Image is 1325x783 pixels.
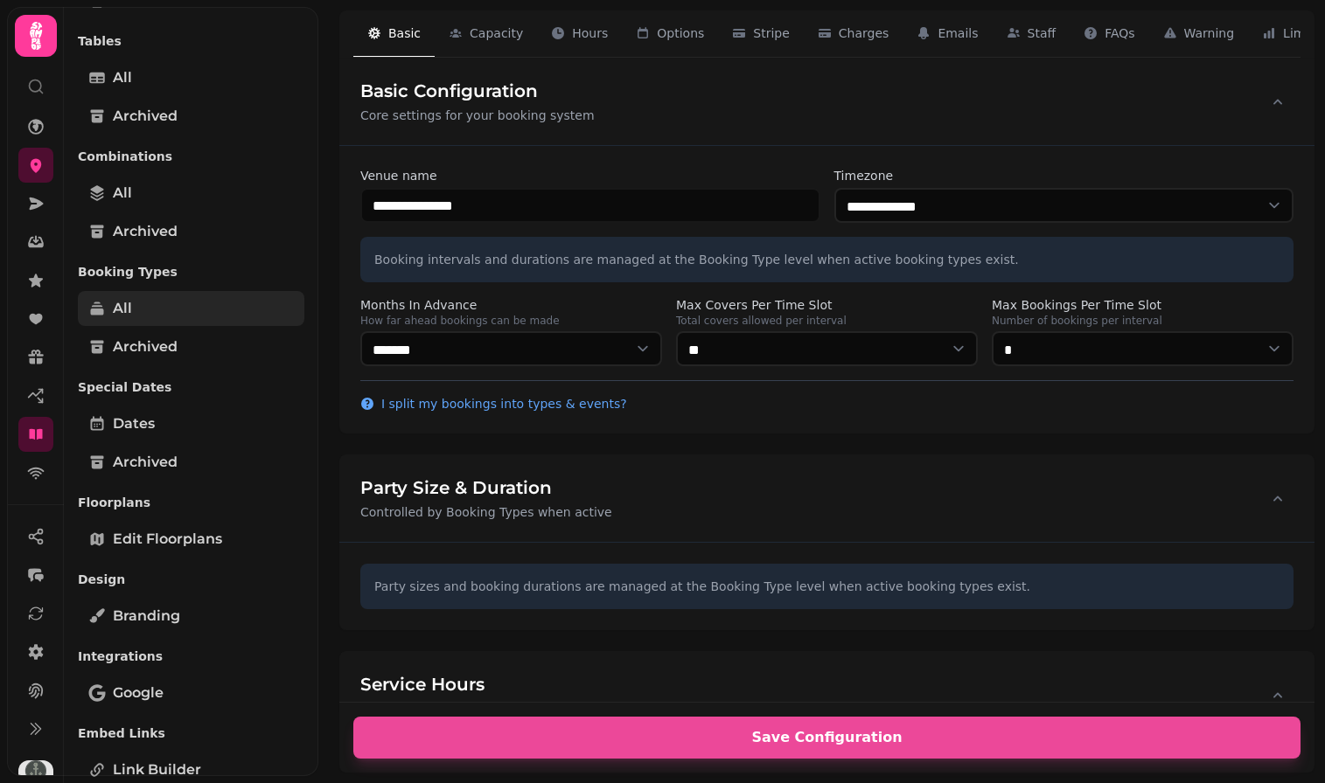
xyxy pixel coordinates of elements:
button: Save Configuration [353,717,1301,759]
button: Basic [353,10,435,58]
span: Archived [113,106,178,127]
span: All [113,67,132,88]
h3: Service Hours [360,672,798,696]
span: Branding [113,606,180,627]
button: Options [622,10,718,58]
button: Stripe [718,10,804,58]
span: Archived [113,221,178,242]
a: All [78,176,304,211]
p: Number of bookings per interval [992,314,1294,328]
p: Controlled by Booking Types when active [360,503,612,521]
button: Warning [1149,10,1249,58]
a: Archived [78,329,304,364]
span: Basic [388,24,421,42]
span: Hours [572,24,608,42]
p: Party sizes and booking durations are managed at the Booking Type level when active booking types... [374,578,1280,595]
p: Embed Links [78,717,304,749]
a: Edit Floorplans [78,522,304,557]
button: I split my bookings into types & events? [360,395,627,412]
span: Warning [1184,24,1235,42]
a: Dates [78,406,304,441]
button: Staff [993,10,1070,58]
span: Link Builder [113,759,201,780]
p: How far ahead bookings can be made [360,314,662,328]
span: All [113,298,132,319]
a: All [78,60,304,95]
span: Archived [113,452,178,473]
p: Used to expand Day Planner availability when Booking Types are active [360,700,798,717]
p: Design [78,564,304,595]
button: Charges [804,10,903,58]
span: Staff [1028,24,1057,42]
button: FAQs [1070,10,1148,58]
a: Archived [78,214,304,249]
span: Dates [113,413,155,434]
label: Timezone [834,167,1294,184]
label: Months In Advance [360,296,662,314]
span: All [113,183,132,204]
span: Emails [938,24,978,42]
button: Capacity [435,10,537,58]
span: Archived [113,336,178,357]
span: Capacity [470,24,523,42]
p: Combinations [78,141,304,172]
span: Stripe [753,24,790,42]
span: Google [113,683,164,703]
p: Core settings for your booking system [360,107,595,124]
p: Booking intervals and durations are managed at the Booking Type level when active booking types e... [374,251,1280,268]
span: Charges [839,24,889,42]
a: Branding [78,599,304,634]
span: Save Configuration [374,731,1280,745]
a: Google [78,676,304,710]
button: Hours [537,10,622,58]
label: Max Bookings Per Time Slot [992,296,1294,314]
h3: Party Size & Duration [360,475,612,500]
p: Floorplans [78,487,304,518]
p: Total covers allowed per interval [676,314,978,328]
p: Integrations [78,641,304,672]
h3: Basic Configuration [360,79,595,103]
p: Special Dates [78,371,304,403]
span: FAQs [1105,24,1134,42]
label: Venue name [360,167,820,184]
a: Archived [78,99,304,134]
span: Edit Floorplans [113,529,222,550]
label: Max Covers Per Time Slot [676,296,978,314]
span: Limits [1283,24,1320,42]
p: Booking Types [78,256,304,288]
button: Emails [903,10,992,58]
a: Archived [78,445,304,480]
span: Options [657,24,704,42]
a: All [78,291,304,326]
p: Tables [78,25,304,57]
